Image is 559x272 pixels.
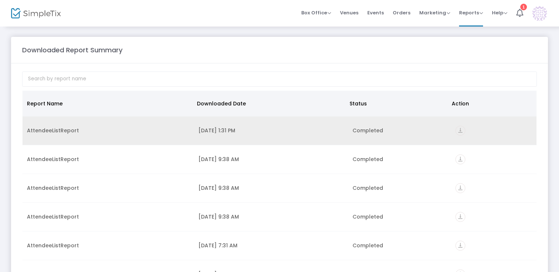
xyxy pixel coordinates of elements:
i: vertical_align_bottom [455,154,465,164]
div: 8/26/2025 9:38 AM [198,156,344,163]
div: AttendeeListReport [27,213,190,220]
span: Reports [459,9,483,16]
span: Orders [393,3,410,22]
div: Completed [353,127,447,134]
div: Completed [353,156,447,163]
div: AttendeeListReport [27,184,190,192]
a: vertical_align_bottom [455,185,465,193]
span: Help [492,9,507,16]
div: https://go.SimpleTix.com/f2l8w [455,241,532,251]
div: https://go.SimpleTix.com/9mkul [455,212,532,222]
div: AttendeeListReport [27,242,190,249]
th: Action [447,91,532,116]
div: https://go.SimpleTix.com/4krad [455,183,532,193]
i: vertical_align_bottom [455,241,465,251]
i: vertical_align_bottom [455,212,465,222]
div: 8/26/2025 9:38 AM [198,213,344,220]
span: Marketing [419,9,450,16]
div: 1 [520,4,527,10]
th: Status [345,91,447,116]
div: 8/26/2025 7:31 AM [198,242,344,249]
div: Completed [353,213,447,220]
div: 8/26/2025 9:38 AM [198,184,344,192]
div: 8/26/2025 1:31 PM [198,127,344,134]
i: vertical_align_bottom [455,126,465,136]
div: AttendeeListReport [27,127,190,134]
i: vertical_align_bottom [455,183,465,193]
div: AttendeeListReport [27,156,190,163]
div: Completed [353,184,447,192]
span: Box Office [301,9,331,16]
a: vertical_align_bottom [455,128,465,135]
div: Completed [353,242,447,249]
th: Report Name [22,91,192,116]
div: https://go.SimpleTix.com/ns6l9 [455,126,532,136]
span: Events [367,3,384,22]
span: Venues [340,3,358,22]
a: vertical_align_bottom [455,243,465,250]
a: vertical_align_bottom [455,214,465,222]
div: https://go.SimpleTix.com/6vdrq [455,154,532,164]
a: vertical_align_bottom [455,157,465,164]
m-panel-title: Downloaded Report Summary [22,45,122,55]
input: Search by report name [22,72,537,87]
th: Downloaded Date [192,91,346,116]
